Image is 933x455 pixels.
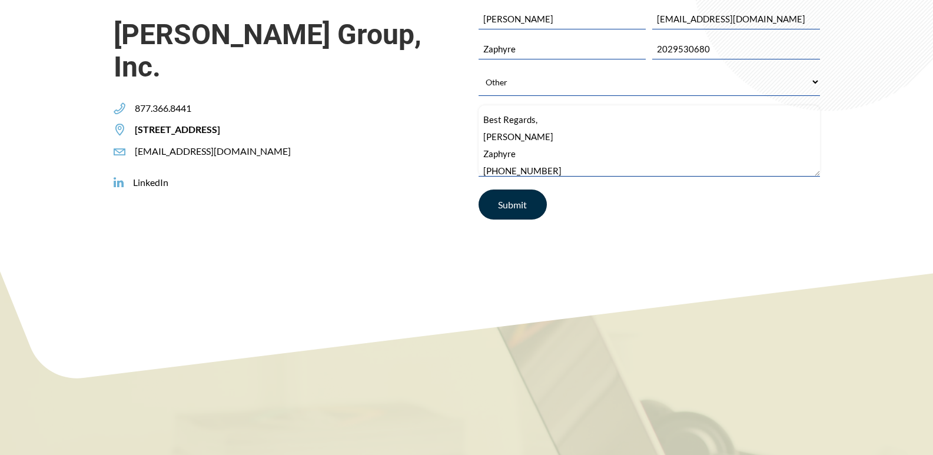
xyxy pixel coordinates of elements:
[114,102,191,115] a: 877.366.8441
[125,102,191,115] span: 877.366.8441
[479,190,547,220] input: Submit
[125,124,220,136] span: [STREET_ADDRESS]
[114,18,455,83] span: [PERSON_NAME] Group, Inc.
[114,177,168,189] a: LinkedIn
[114,145,291,158] a: [EMAIL_ADDRESS][DOMAIN_NAME]
[652,9,819,29] input: Email
[124,177,168,189] span: LinkedIn
[479,9,646,29] input: Name
[479,39,646,59] input: Company (optional)
[114,124,220,136] a: [STREET_ADDRESS]
[125,145,291,158] span: [EMAIL_ADDRESS][DOMAIN_NAME]
[652,39,819,59] input: Phone (optional)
